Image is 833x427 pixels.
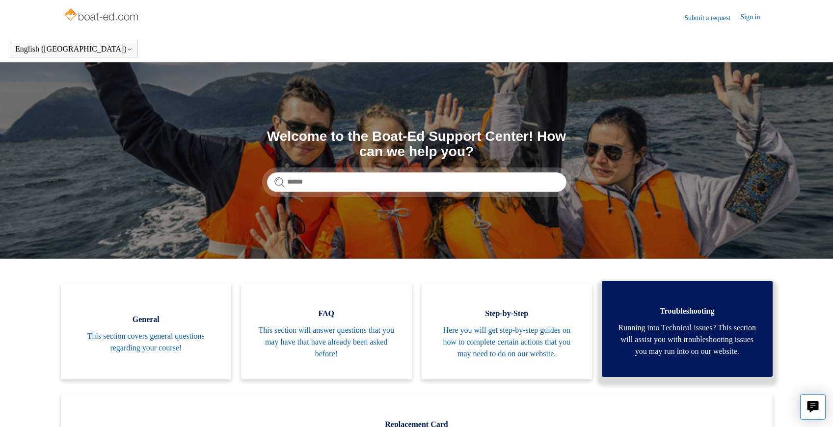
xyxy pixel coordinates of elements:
span: This section covers general questions regarding your course! [76,330,217,354]
span: Step-by-Step [436,308,578,320]
span: This section will answer questions that you may have that have already been asked before! [256,324,397,360]
a: Submit a request [684,13,740,23]
a: Troubleshooting Running into Technical issues? This section will assist you with troubleshooting ... [602,281,773,377]
span: Here you will get step-by-step guides on how to complete certain actions that you may need to do ... [436,324,578,360]
h1: Welcome to the Boat-Ed Support Center! How can we help you? [267,129,566,160]
span: FAQ [256,308,397,320]
span: Troubleshooting [617,305,758,317]
img: Boat-Ed Help Center home page [63,6,141,26]
a: Sign in [740,12,770,24]
a: FAQ This section will answer questions that you may have that have already been asked before! [241,283,412,379]
span: Running into Technical issues? This section will assist you with troubleshooting issues you may r... [617,322,758,357]
button: English ([GEOGRAPHIC_DATA]) [15,45,133,53]
input: Search [267,172,566,192]
span: General [76,314,217,325]
a: General This section covers general questions regarding your course! [61,283,232,379]
a: Step-by-Step Here you will get step-by-step guides on how to complete certain actions that you ma... [422,283,592,379]
button: Live chat [800,394,826,420]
